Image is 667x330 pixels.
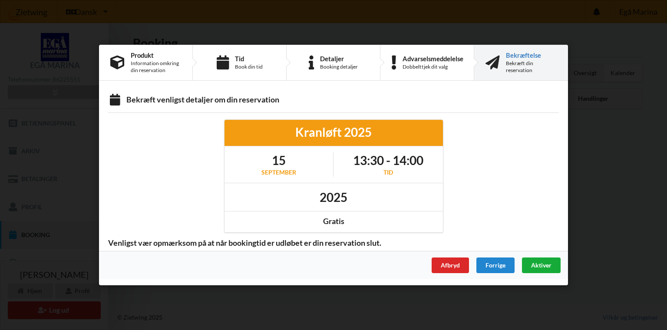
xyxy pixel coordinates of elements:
div: Produkt [131,52,181,59]
div: Bekræft din reservation [506,60,557,74]
div: Detaljer [320,55,358,62]
div: Kranløft 2025 [231,124,437,140]
div: Book din tid [235,63,263,70]
h1: 15 [261,152,296,168]
div: Booking detaljer [320,63,358,70]
div: Bekræftelse [506,52,557,59]
div: Tid [235,55,263,62]
div: Bekræft venligst detaljer om din reservation [108,95,559,106]
h1: 2025 [320,189,347,205]
div: Afbryd [432,257,469,273]
h1: 13:30 - 14:00 [353,152,423,168]
span: Aktiver [531,261,551,269]
span: Venligst vær opmærksom på at når bookingtid er udløbet er din reservation slut. [102,238,387,248]
div: Advarselsmeddelelse [403,55,463,62]
div: september [261,168,296,177]
div: Gratis [231,216,437,226]
div: Forrige [476,257,515,273]
div: Tid [353,168,423,177]
div: Information omkring din reservation [131,60,181,74]
div: Dobbelttjek dit valg [403,63,463,70]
